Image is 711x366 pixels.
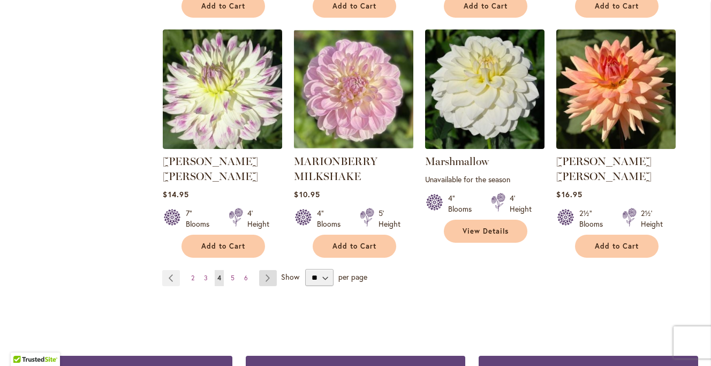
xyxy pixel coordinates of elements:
[181,235,265,258] button: Add to Cart
[228,270,237,286] a: 5
[425,155,489,168] a: Marshmallow
[163,141,282,151] a: MARGARET ELLEN
[575,235,659,258] button: Add to Cart
[186,208,216,229] div: 7" Blooms
[641,208,663,229] div: 2½' Height
[204,274,208,282] span: 3
[595,2,639,11] span: Add to Cart
[294,29,413,149] img: MARIONBERRY MILKSHAKE
[241,270,251,286] a: 6
[425,29,544,149] img: Marshmallow
[579,208,609,229] div: 2½" Blooms
[201,242,245,251] span: Add to Cart
[556,189,582,199] span: $16.95
[556,29,676,149] img: Mary Jo
[379,208,400,229] div: 5' Height
[425,141,544,151] a: Marshmallow
[510,193,532,214] div: 4' Height
[217,274,221,282] span: 4
[332,242,376,251] span: Add to Cart
[163,29,282,149] img: MARGARET ELLEN
[294,155,377,183] a: MARIONBERRY MILKSHAKE
[595,242,639,251] span: Add to Cart
[294,189,320,199] span: $10.95
[163,189,188,199] span: $14.95
[201,2,245,11] span: Add to Cart
[294,141,413,151] a: MARIONBERRY MILKSHAKE
[231,274,235,282] span: 5
[247,208,269,229] div: 4' Height
[556,155,652,183] a: [PERSON_NAME] [PERSON_NAME]
[332,2,376,11] span: Add to Cart
[556,141,676,151] a: Mary Jo
[425,174,544,184] p: Unavailable for the season
[281,272,299,282] span: Show
[463,227,509,236] span: View Details
[464,2,508,11] span: Add to Cart
[8,328,38,358] iframe: Launch Accessibility Center
[201,270,210,286] a: 3
[313,235,396,258] button: Add to Cart
[338,272,367,282] span: per page
[317,208,347,229] div: 4" Blooms
[448,193,478,214] div: 4" Blooms
[244,274,248,282] span: 6
[191,274,194,282] span: 2
[163,155,258,183] a: [PERSON_NAME] [PERSON_NAME]
[188,270,197,286] a: 2
[444,220,527,243] a: View Details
